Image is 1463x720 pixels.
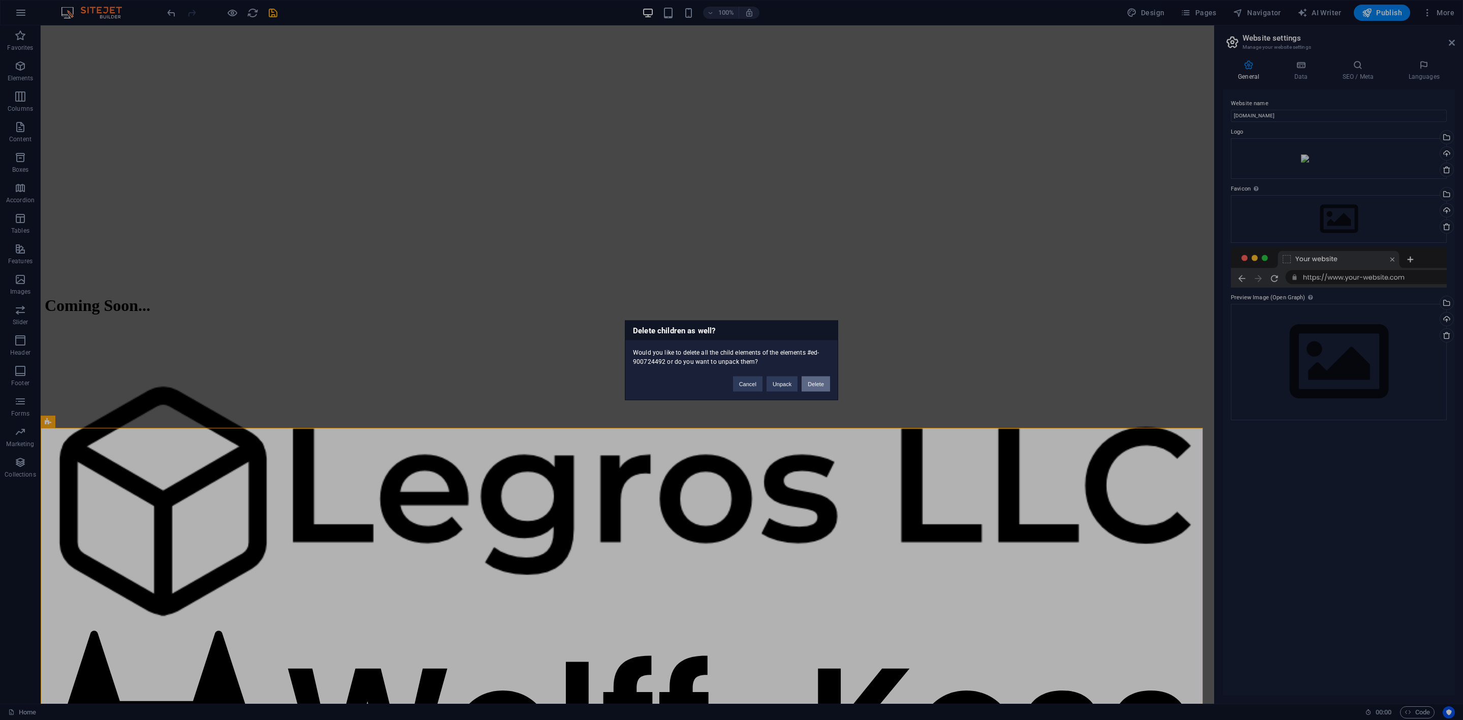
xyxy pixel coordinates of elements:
[4,271,1169,290] h1: Coming Soon...
[625,321,838,340] h3: Delete children as well?
[733,376,762,391] button: Cancel
[767,376,798,391] button: Unpack
[625,340,838,366] div: Would you like to delete all the child elements of the elements #ed-900724492 or do you want to u...
[802,376,830,391] button: Delete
